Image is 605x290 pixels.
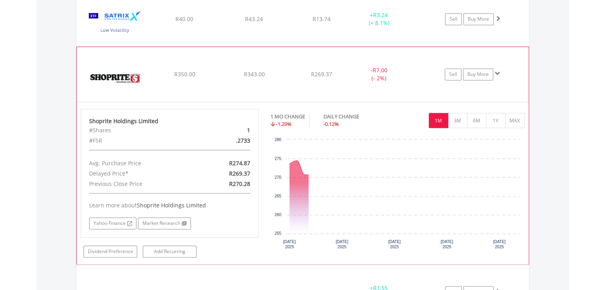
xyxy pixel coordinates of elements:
[349,11,409,27] div: + (+ 8.1%)
[463,13,494,25] a: Buy More
[83,168,198,179] div: Delayed Price*
[89,201,251,209] div: Learn more about
[429,113,448,128] button: 1M
[441,240,453,249] text: [DATE] 2025
[83,125,198,135] div: #Shares
[323,120,339,128] span: -0.12%
[198,125,256,135] div: 1
[445,13,462,25] a: Sell
[270,135,524,255] svg: Interactive chart
[274,213,281,217] text: 260
[349,66,409,82] div: - (- 2%)
[448,113,467,128] button: 3M
[83,135,198,146] div: #FSR
[198,135,256,146] div: .2733
[89,217,136,229] a: Yahoo Finance
[276,120,292,128] span: -1.29%
[243,70,265,78] span: R343.00
[137,201,206,209] span: Shoprite Holdings Limited
[80,2,149,44] img: EQU.ZA.STXLVL.png
[229,159,250,167] span: R274.87
[274,194,281,198] text: 265
[245,15,263,23] span: R43.24
[89,117,251,125] div: Shoprite Holdings Limited
[274,175,281,180] text: 270
[313,15,331,23] span: R13.74
[311,70,332,78] span: R269.37
[84,246,137,257] a: Dividend Preference
[270,135,525,255] div: Chart. Highcharts interactive chart.
[175,15,193,23] span: R40.00
[229,170,250,177] span: R269.37
[388,240,401,249] text: [DATE] 2025
[270,113,305,120] div: 1 MO CHANGE
[143,246,196,257] a: Add Recurring
[283,240,296,249] text: [DATE] 2025
[274,231,281,236] text: 255
[493,240,506,249] text: [DATE] 2025
[83,179,198,189] div: Previous Close Price
[463,68,493,80] a: Buy More
[229,180,250,188] span: R270.28
[373,11,388,19] span: R3.24
[174,70,195,78] span: R350.00
[467,113,486,128] button: 6M
[372,66,387,74] span: R7.00
[138,217,191,229] a: Market Research
[81,57,149,100] img: EQU.ZA.SHP.png
[486,113,506,128] button: 1Y
[445,68,461,80] a: Sell
[83,158,198,168] div: Avg. Purchase Price
[505,113,525,128] button: MAX
[274,157,281,161] text: 275
[274,137,281,142] text: 280
[323,113,387,120] div: DAILY CHANGE
[336,240,348,249] text: [DATE] 2025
